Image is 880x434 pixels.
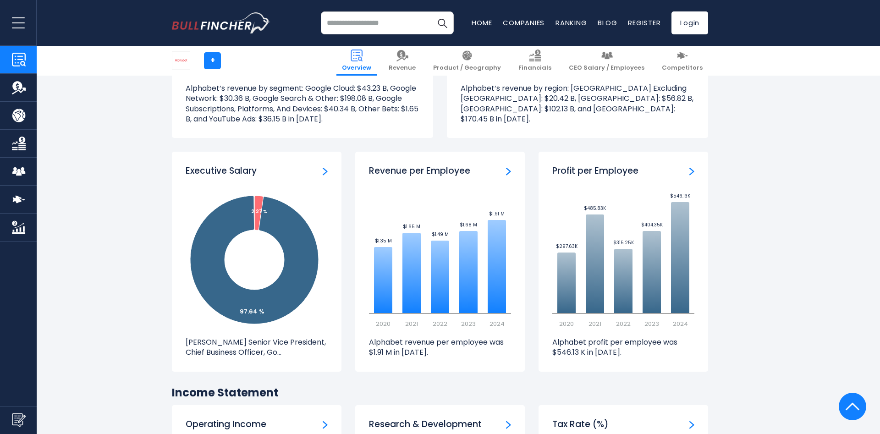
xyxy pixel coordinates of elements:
a: ceo-salary [323,165,328,176]
a: Register [628,18,660,27]
a: Go to homepage [172,12,270,33]
a: + [204,52,221,69]
a: Operating Income [323,419,328,429]
button: Search [431,11,454,34]
h3: Revenue per Employee [369,165,470,177]
text: $1.35 M [375,237,392,244]
p: Alphabet’s revenue by segment: Google Cloud: $43.23 B, Google Network: $30.36 B, Google Search & ... [186,83,419,125]
span: Product / Geography [433,64,501,72]
a: Home [472,18,492,27]
a: Research & Development [506,419,511,429]
text: $1.65 M [403,223,420,230]
p: Alphabet revenue per employee was $1.91 M in [DATE]. [369,337,511,358]
a: Tax Rate [689,419,694,429]
a: CEO Salary / Employees [563,46,650,76]
a: Competitors [656,46,708,76]
text: 2020 [376,319,390,328]
text: $315.25K [613,239,634,246]
text: 2020 [559,319,574,328]
text: 2024 [673,319,688,328]
a: Product / Geography [428,46,506,76]
text: $1.91 M [489,210,505,217]
span: Overview [342,64,371,72]
img: bullfincher logo [172,12,270,33]
a: Revenue [383,46,421,76]
img: GOOGL logo [172,52,190,69]
h3: Profit per Employee [552,165,638,177]
tspan: 2.27 % [251,208,267,215]
p: [PERSON_NAME] Senior Vice President, Chief Business Officer, Go... [186,337,328,358]
a: Profit per Employee [689,165,694,176]
text: 2023 [644,319,659,328]
a: Overview [336,46,377,76]
a: Login [671,11,708,34]
text: $1.49 M [432,231,449,238]
text: 2021 [405,319,418,328]
text: $546.13K [670,192,691,199]
text: $1.68 M [460,221,477,228]
span: Revenue [389,64,416,72]
h3: Operating Income [186,419,266,430]
tspan: 97.64 % [240,307,264,316]
a: Revenue per Employee [506,165,511,176]
a: Financials [513,46,557,76]
p: Alphabet profit per employee was $546.13 K in [DATE]. [552,337,694,358]
text: $404.35K [641,221,663,228]
h2: Income Statement [172,385,708,400]
text: $297.63K [556,243,578,250]
a: Blog [598,18,617,27]
text: 2022 [433,319,447,328]
a: Companies [503,18,544,27]
text: 2024 [489,319,505,328]
a: Ranking [555,18,587,27]
h3: Research & Development [369,419,482,430]
p: Alphabet’s revenue by region: [GEOGRAPHIC_DATA] Excluding [GEOGRAPHIC_DATA]: $20.42 B, [GEOGRAPHI... [461,83,694,125]
span: Competitors [662,64,703,72]
text: 2022 [616,319,631,328]
text: 2021 [588,319,601,328]
span: Financials [518,64,551,72]
h3: Tax Rate (%) [552,419,609,430]
span: CEO Salary / Employees [569,64,644,72]
text: $485.83K [584,205,606,212]
text: 2023 [461,319,476,328]
h3: Executive Salary [186,165,257,177]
